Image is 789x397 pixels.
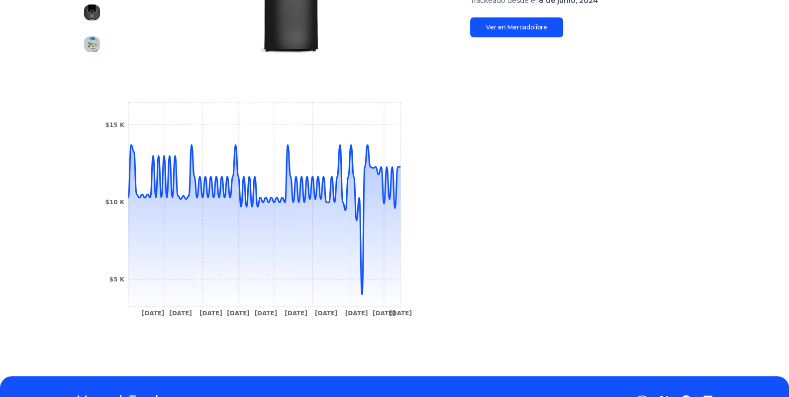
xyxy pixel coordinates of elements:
[389,310,412,317] tspan: [DATE]
[105,199,124,206] tspan: $10 K
[199,310,222,317] tspan: [DATE]
[84,4,100,20] img: Refrigerador no frost Mabe Diseño RME360FDMRP0 black stainless steel con freezer 360L
[109,276,125,283] tspan: $5 K
[142,310,165,317] tspan: [DATE]
[285,310,307,317] tspan: [DATE]
[315,310,338,317] tspan: [DATE]
[227,310,250,317] tspan: [DATE]
[169,310,192,317] tspan: [DATE]
[470,17,563,37] a: Ver en Mercadolibre
[254,310,277,317] tspan: [DATE]
[345,310,368,317] tspan: [DATE]
[373,310,395,317] tspan: [DATE]
[105,122,124,129] tspan: $15 K
[84,36,100,52] img: Refrigerador no frost Mabe Diseño RME360FDMRP0 black stainless steel con freezer 360L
